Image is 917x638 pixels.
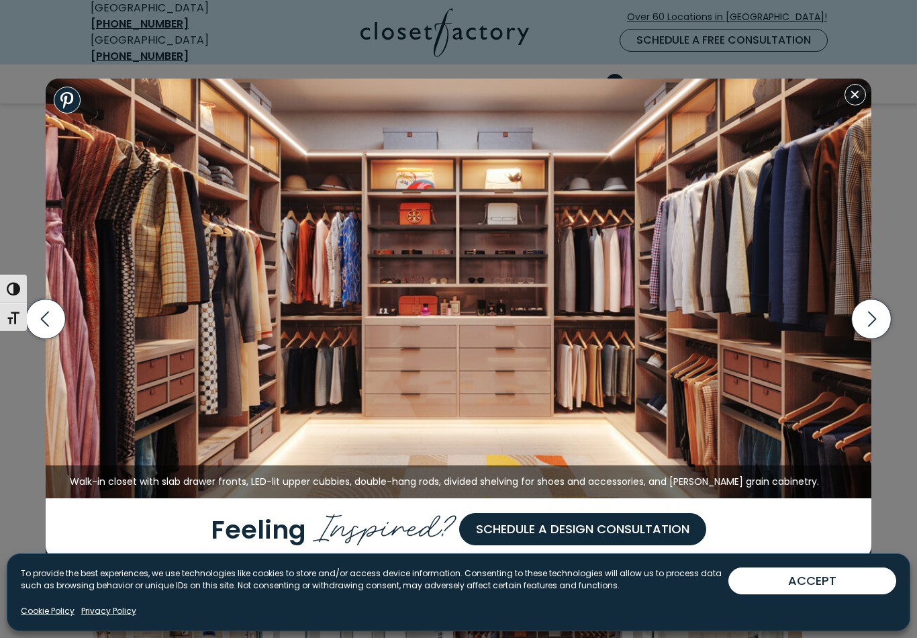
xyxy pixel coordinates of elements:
[46,465,871,499] figcaption: Walk-in closet with slab drawer fronts, LED-lit upper cubbies, double-hang rods, divided shelving...
[211,512,306,548] span: Feeling
[844,84,866,105] button: Close modal
[313,498,459,549] span: Inspired?
[54,87,81,113] a: Share to Pinterest
[459,513,706,545] a: Schedule a Design Consultation
[21,605,75,617] a: Cookie Policy
[728,567,896,594] button: ACCEPT
[46,79,871,498] img: Walk-in closet with Slab drawer fronts, LED-lit upper cubbies, double-hang rods, divided shelving...
[21,567,728,592] p: To provide the best experiences, we use technologies like cookies to store and/or access device i...
[81,605,136,617] a: Privacy Policy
